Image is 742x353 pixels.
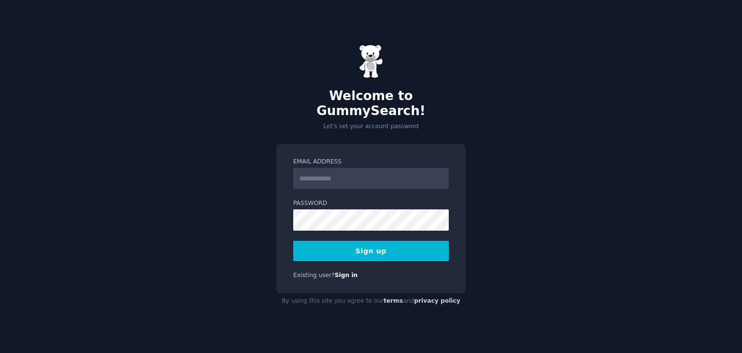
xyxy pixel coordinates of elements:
p: Let's set your account password [276,122,466,131]
div: By using this site you agree to our and [276,294,466,309]
img: Gummy Bear [359,44,383,78]
a: terms [384,297,403,304]
span: Existing user? [293,272,335,279]
a: privacy policy [414,297,460,304]
label: Email Address [293,158,449,166]
label: Password [293,199,449,208]
button: Sign up [293,241,449,261]
h2: Welcome to GummySearch! [276,88,466,119]
a: Sign in [335,272,358,279]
